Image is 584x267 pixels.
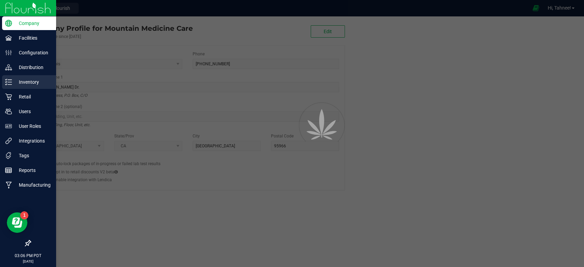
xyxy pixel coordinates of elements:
p: Integrations [12,137,53,145]
inline-svg: Integrations [5,137,12,144]
inline-svg: Configuration [5,49,12,56]
p: Reports [12,166,53,174]
iframe: Resource center unread badge [20,211,28,219]
inline-svg: Distribution [5,64,12,71]
p: 03:06 PM PDT [3,253,53,259]
p: Configuration [12,49,53,57]
p: Facilities [12,34,53,42]
inline-svg: Tags [5,152,12,159]
inline-svg: Company [5,20,12,27]
p: Tags [12,151,53,160]
p: Users [12,107,53,116]
p: [DATE] [3,259,53,264]
inline-svg: User Roles [5,123,12,130]
inline-svg: Retail [5,93,12,100]
p: Distribution [12,63,53,71]
p: Manufacturing [12,181,53,189]
inline-svg: Inventory [5,79,12,85]
p: User Roles [12,122,53,130]
inline-svg: Manufacturing [5,182,12,188]
inline-svg: Users [5,108,12,115]
iframe: Resource center [7,212,27,233]
inline-svg: Reports [5,167,12,174]
p: Retail [12,93,53,101]
p: Inventory [12,78,53,86]
inline-svg: Facilities [5,35,12,41]
p: Company [12,19,53,27]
